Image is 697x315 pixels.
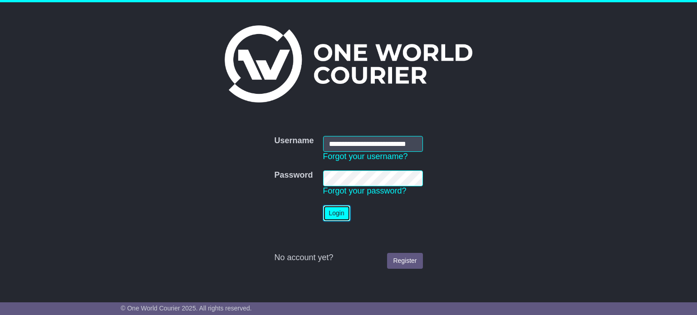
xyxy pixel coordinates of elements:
a: Forgot your username? [323,152,408,161]
label: Username [274,136,314,146]
a: Register [387,253,422,269]
span: © One World Courier 2025. All rights reserved. [121,305,252,312]
a: Forgot your password? [323,186,407,195]
label: Password [274,170,313,180]
button: Login [323,205,350,221]
div: No account yet? [274,253,422,263]
img: One World [225,25,472,102]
